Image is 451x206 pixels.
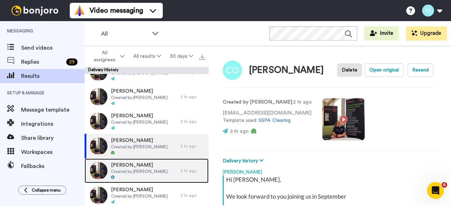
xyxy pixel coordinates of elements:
span: All [101,30,148,38]
div: [PERSON_NAME] [223,165,437,175]
span: Created by [PERSON_NAME] [111,169,168,174]
a: [PERSON_NAME]Created by [PERSON_NAME]2 hr ago [85,134,209,158]
img: vm-color.svg [74,5,85,16]
span: Collapse menu [32,187,61,193]
div: 29 [66,58,78,65]
span: [PERSON_NAME] [111,162,168,169]
img: bj-logo-header-white.svg [8,6,61,15]
button: Delete [337,63,362,77]
span: [PERSON_NAME] [111,186,168,193]
span: Integrations [21,120,85,128]
button: Collapse menu [18,186,66,195]
button: Open original [365,63,403,77]
div: 2 hr ago [180,119,205,124]
span: Workspaces [21,148,85,156]
span: Created by [PERSON_NAME] [111,144,168,150]
button: Invite [364,26,399,40]
div: 2 hr ago [180,168,205,174]
img: ef31a65b-0fa4-4d9e-9b7e-54c536d5b6fe-thumb.jpg [90,162,107,180]
span: Results [21,72,85,80]
button: Upgrade [406,26,447,40]
span: 2 hr ago [230,129,249,134]
a: SSPA Clearing [259,118,291,123]
img: ef31a65b-0fa4-4d9e-9b7e-54c536d5b6fe-thumb.jpg [90,88,107,106]
span: Video messaging [89,6,143,15]
div: Delivery History [85,67,209,74]
button: Export all results that match these filters now. [197,51,207,62]
span: [PERSON_NAME] [111,137,168,144]
p: : 2 hr ago [223,99,312,106]
span: [PERSON_NAME] [111,112,168,119]
span: Created by [PERSON_NAME] [111,95,168,100]
span: Created by [PERSON_NAME] [111,119,168,125]
img: ef31a65b-0fa4-4d9e-9b7e-54c536d5b6fe-thumb.jpg [90,187,107,204]
span: Send videos [21,44,85,52]
div: 2 hr ago [180,143,205,149]
img: ef31a65b-0fa4-4d9e-9b7e-54c536d5b6fe-thumb.jpg [90,113,107,130]
div: 2 hr ago [180,94,205,100]
img: Image of Collins Olaniyi [223,61,242,80]
span: 6 [441,182,447,188]
div: 2 hr ago [180,193,205,198]
iframe: Intercom live chat [427,182,444,199]
div: [PERSON_NAME] [249,65,324,75]
button: All assignees [86,46,129,66]
span: [PERSON_NAME] [111,88,168,95]
span: Created by [PERSON_NAME] [111,193,168,199]
span: Share library [21,134,85,142]
a: [PERSON_NAME]Created by [PERSON_NAME]2 hr ago [85,158,209,183]
img: export.svg [199,54,205,60]
span: Fallbacks [21,162,85,170]
span: Message template [21,106,85,114]
img: ef31a65b-0fa4-4d9e-9b7e-54c536d5b6fe-thumb.jpg [90,137,107,155]
strong: Created by [PERSON_NAME] [223,100,292,105]
p: [EMAIL_ADDRESS][DOMAIN_NAME] Template used: [223,110,312,124]
span: All assignees [90,49,119,63]
span: Replies [21,58,63,66]
button: Delivery history [223,157,266,165]
a: [PERSON_NAME]Created by [PERSON_NAME]2 hr ago [85,85,209,109]
a: [PERSON_NAME]Created by [PERSON_NAME]2 hr ago [85,109,209,134]
button: 30 days [165,50,197,63]
button: Resend [408,63,433,77]
button: All results [129,50,166,63]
